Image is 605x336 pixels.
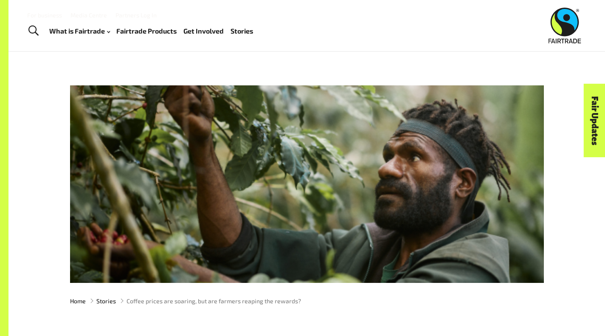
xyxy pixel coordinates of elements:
a: Stories [231,25,253,37]
a: Get Involved [183,25,224,37]
a: Fairtrade Products [116,25,177,37]
a: Media Centre [70,11,107,19]
a: Stories [96,296,116,305]
span: Coffee prices are soaring, but are farmers reaping the rewards? [127,296,301,305]
a: What is Fairtrade [49,25,110,37]
a: Toggle Search [23,20,44,42]
a: Home [70,296,86,305]
a: For business [27,11,62,19]
a: Partners Log In [115,11,157,19]
img: Fairtrade Australia New Zealand logo [549,8,581,43]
